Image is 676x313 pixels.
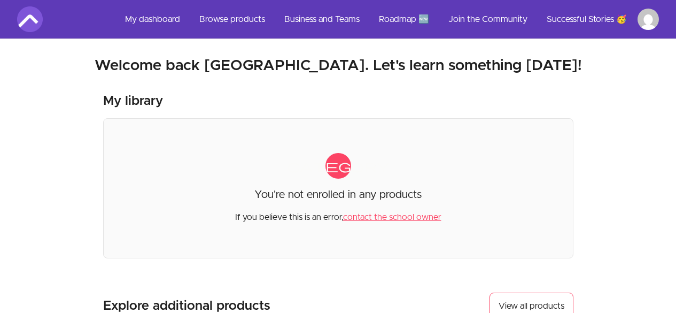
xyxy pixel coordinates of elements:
a: My dashboard [116,6,189,32]
img: Amigoscode logo [17,6,43,32]
p: If you believe this is an error, [235,202,441,224]
nav: Main [116,6,659,32]
h2: Welcome back [GEOGRAPHIC_DATA]. Let's learn something [DATE]! [17,56,659,75]
h3: My library [103,93,163,110]
a: Join the Community [440,6,536,32]
img: Profile image for Austin Richards [638,9,659,30]
a: contact the school owner [343,213,441,222]
p: You're not enrolled in any products [254,187,422,202]
a: Successful Stories 🥳 [538,6,635,32]
a: Business and Teams [276,6,368,32]
a: Browse products [191,6,274,32]
a: Roadmap 🆕 [370,6,438,32]
span: category [325,153,351,179]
